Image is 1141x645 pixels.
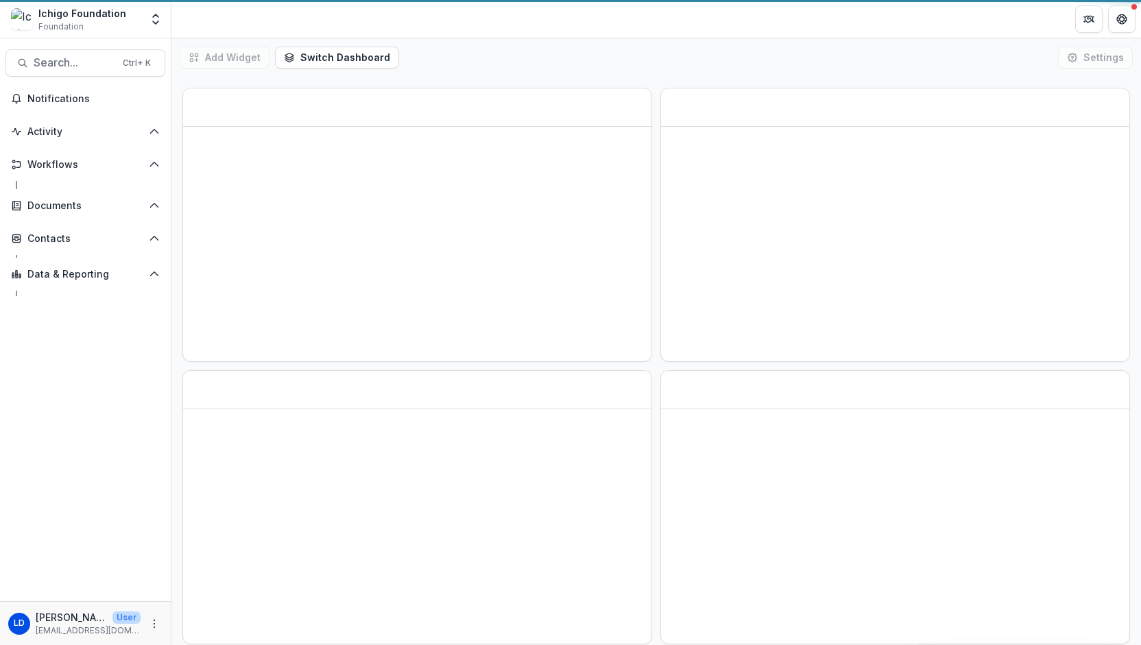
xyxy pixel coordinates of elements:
[5,121,165,143] button: Open Activity
[38,6,126,21] div: Ichigo Foundation
[120,56,154,71] div: Ctrl + K
[36,610,107,624] p: [PERSON_NAME]
[1075,5,1103,33] button: Partners
[177,9,235,29] nav: breadcrumb
[180,47,269,69] button: Add Widget
[5,88,165,110] button: Notifications
[38,21,84,33] span: Foundation
[27,159,143,171] span: Workflows
[34,56,115,69] span: Search...
[146,5,165,33] button: Open entity switcher
[5,263,165,285] button: Open Data & Reporting
[36,624,141,637] p: [EMAIL_ADDRESS][DOMAIN_NAME]
[27,93,160,105] span: Notifications
[27,126,143,138] span: Activity
[27,269,143,280] span: Data & Reporting
[1108,5,1136,33] button: Get Help
[14,619,25,628] div: Laurel Dumont
[27,200,143,212] span: Documents
[5,154,165,175] button: Open Workflows
[275,47,399,69] button: Switch Dashboard
[5,195,165,217] button: Open Documents
[5,49,165,77] button: Search...
[11,8,33,30] img: Ichigo Foundation
[112,611,141,624] p: User
[146,616,163,632] button: More
[27,233,143,245] span: Contacts
[5,228,165,250] button: Open Contacts
[1058,47,1133,69] button: Settings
